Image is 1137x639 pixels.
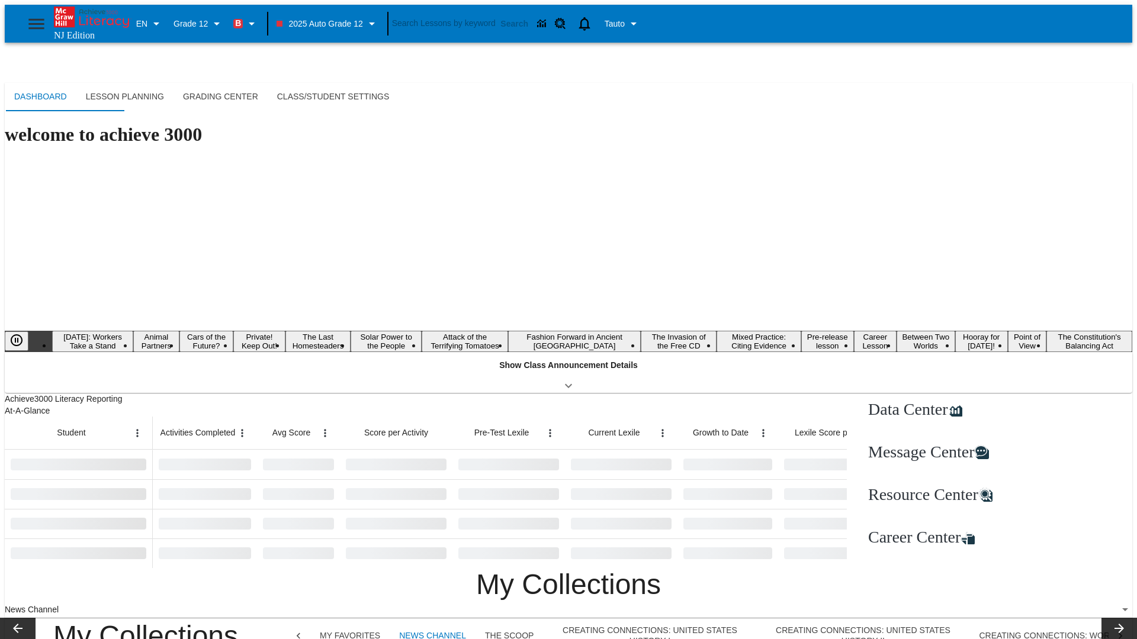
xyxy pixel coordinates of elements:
[1008,331,1046,352] button: Slide 15 Point of View
[364,427,428,439] span: Score per Activity
[272,13,383,34] button: Class: 2025 Auto Grade 12, Select your class
[499,359,638,372] p: Show Class Announcement Details
[233,424,251,442] button: Open Menu
[153,538,257,568] div: No Data,
[717,331,801,352] button: Slide 10 Mixed Practice: Citing Evidence
[693,427,749,439] span: Growth to Date
[179,331,234,352] button: Slide 3 Cars of the Future?
[257,538,340,568] div: No Data,
[86,92,164,102] span: Lesson Planning
[868,528,961,547] span: Career Center
[153,509,257,538] div: No Data,
[861,435,996,469] a: Message Center
[1046,331,1132,352] button: Slide 16 The Constitution's Balancing Act
[57,427,85,439] span: Student
[600,13,645,34] button: Profile/Settings
[174,83,268,111] button: Grading Center
[474,427,529,439] span: Pre-Test Lexile
[131,13,169,34] button: Language: EN, Select a language
[534,15,551,33] a: Data Center
[19,7,54,41] button: Open side menu
[52,331,133,352] button: Slide 1 Labor Day: Workers Take a Stand
[861,478,1000,511] a: Resource Center, Will open in new tab
[5,124,1132,146] h1: welcome to achieve 3000
[565,538,677,568] div: No Data,
[268,83,399,111] button: Class/Student Settings
[541,424,559,442] button: Open Menu
[285,331,351,352] button: Slide 5 The Last Homesteaders
[229,13,264,34] button: Boost Class color is red. Change class color
[801,331,854,352] button: Slide 11 Pre-release lesson
[14,92,67,102] span: Dashboard
[76,83,174,111] button: Lesson Planning
[868,485,978,504] span: Resource Center
[508,331,641,352] button: Slide 8 Fashion Forward in Ancient Rome
[5,83,76,111] button: Dashboard
[641,331,717,352] button: Slide 9 The Invasion of the Free CD
[5,352,1132,393] div: Show Class Announcement Details
[316,424,334,442] button: Open Menu
[54,7,131,41] div: Home
[257,509,340,538] div: No Data,
[235,16,241,31] span: B
[955,331,1008,352] button: Slide 14 Hooray for Constitution Day!
[136,18,147,30] span: EN
[868,443,975,461] span: Message Center
[183,92,258,102] span: Grading Center
[795,427,880,439] span: Lexile Score per Month
[565,479,677,509] div: No Data,
[133,331,179,352] button: Slide 2 Animal Partners
[257,479,340,509] div: No Data,
[422,331,508,352] button: Slide 7 Attack of the Terrifying Tomatoes
[565,509,677,538] div: No Data,
[1101,618,1137,639] button: Lesson carousel, Next
[5,601,1132,618] div: News Channel
[277,18,362,30] span: 2025 Auto Grade 12
[654,424,672,442] button: Open Menu
[169,13,229,34] button: Grade: Grade 12, Select a grade
[160,427,236,439] span: Activities Completed
[5,83,399,111] div: SubNavbar
[5,331,28,351] button: Pause
[551,15,569,33] a: Resource Center, Will open in new tab
[565,450,677,479] div: No Data,
[854,331,897,352] button: Slide 12 Career Lesson
[153,450,257,479] div: No Data,
[257,450,340,479] div: No Data,
[153,479,257,509] div: No Data,
[588,427,640,439] span: Current Lexile
[392,15,496,32] input: search field
[868,400,948,419] span: Data Center
[54,30,95,40] span: NJ Edition
[5,83,1132,111] div: SubNavbar
[54,7,131,30] a: Home
[351,331,422,352] button: Slide 6 Solar Power to the People
[233,331,285,352] button: Slide 4 Private! Keep Out!
[861,521,982,554] a: Career Center
[277,92,390,102] span: Class/Student Settings
[897,331,955,352] button: Slide 13 Between Two Worlds
[605,18,625,30] span: Tauto
[174,18,208,30] span: Grade 12
[129,424,146,442] button: Open Menu
[569,8,600,39] a: Notifications
[861,393,969,426] a: Data Center
[754,424,772,442] button: Open Menu
[272,427,310,439] span: Avg Score
[5,568,1132,601] h3: My Collections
